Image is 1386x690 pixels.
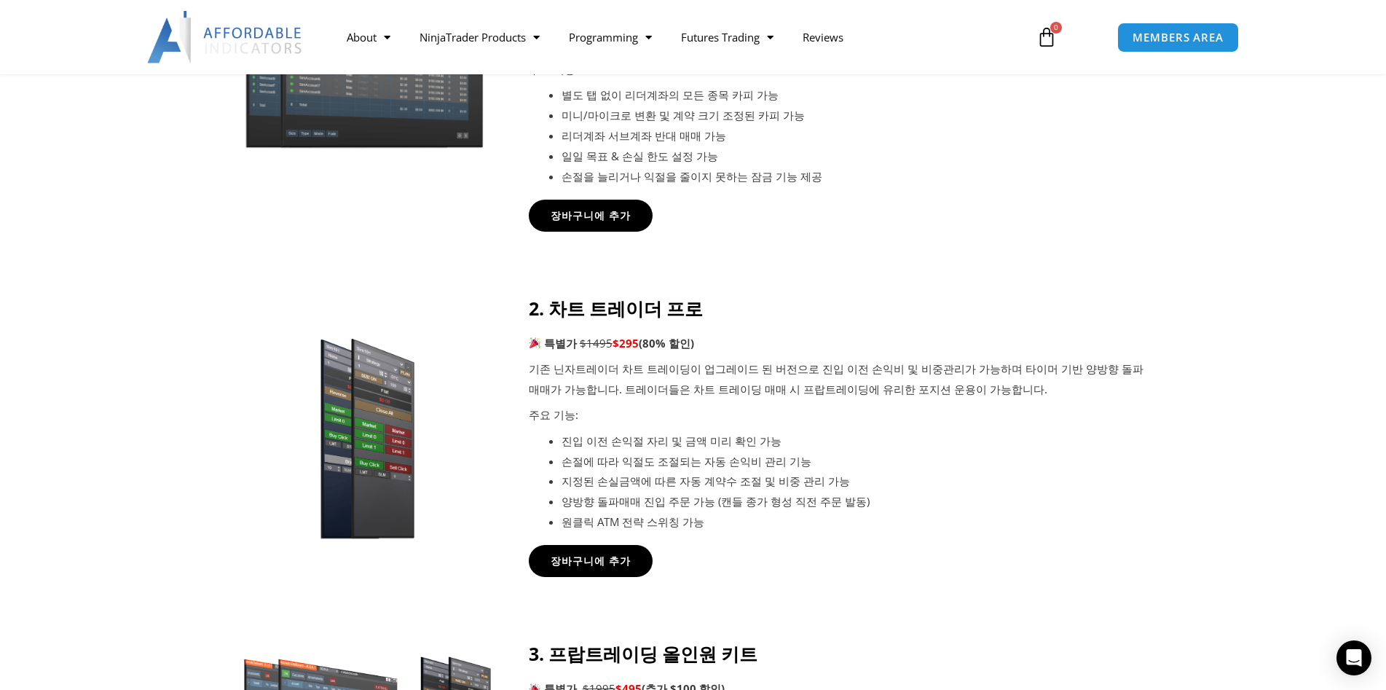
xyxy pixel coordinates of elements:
p: 주요 기능: [529,405,1149,426]
li: 미니/마이크로 변환 및 계약 크기 조정된 카피 가능 [562,106,1149,126]
img: 🎉 [529,337,540,348]
a: Futures Trading [666,20,788,54]
img: LogoAI | Affordable Indicators – NinjaTrader [147,11,304,63]
span: MEMBERS AREA [1133,32,1224,43]
span: 장바구니에 추가 [551,556,631,566]
a: About [332,20,405,54]
li: 손절에 따라 익절도 조절되는 자동 손익비 관리 기능 [562,452,1149,472]
nav: Menu [332,20,1020,54]
strong: 3. 프랍트레이딩 올인원 키트 [529,641,757,666]
a: Reviews [788,20,858,54]
strong: 2. 차트 트레이더 프로 [529,296,703,321]
a: MEMBERS AREA [1117,23,1239,52]
a: Programming [554,20,666,54]
b: $295 [613,336,639,350]
a: NinjaTrader Products [405,20,554,54]
li: 일일 목표 & 손실 한도 설정 가능 [562,146,1149,167]
a: 0 [1015,16,1079,58]
b: (80% 할인) [639,336,694,350]
li: 양방향 돌파매매 진입 주문 가능 (캔들 종가 형성 직전 주문 발동) [562,492,1149,512]
li: 별도 탭 없이 리더계좌의 모든 종목 카피 가능 [562,85,1149,106]
span: $1495 [580,336,613,350]
li: 리더계좌 서브계좌 반대 매매 가능 [562,126,1149,146]
a: 장바구니에 추가 [529,545,653,577]
span: 장바구니에 추가 [551,211,631,221]
img: Screenshot 2024-11-20 145837 | Affordable Indicators – NinjaTrader [266,321,464,539]
div: Open Intercom Messenger [1336,640,1371,675]
span: 0 [1050,22,1062,34]
a: 장바구니에 추가 [529,200,653,232]
strong: 특별가 [544,336,577,350]
li: 손절을 늘리거나 익절을 줄이지 못하는 잠금 기능 제공 [562,167,1149,187]
li: 진입 이전 손익절 자리 및 금액 미리 확인 가능 [562,431,1149,452]
p: 기존 닌자트레이더 차트 트레이딩이 업그레이드 된 버전으로 진입 이전 손익비 및 비중관리가 가능하며 타이머 기반 양방향 돌파매매가 가능합니다. 트레이더들은 차트 트레이딩 매매 ... [529,359,1149,400]
li: 원클릭 ATM 전략 스위칭 가능 [562,512,1149,533]
li: 지정된 손실금액에 따른 자동 계약수 조절 및 비중 관리 가능 [562,471,1149,492]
